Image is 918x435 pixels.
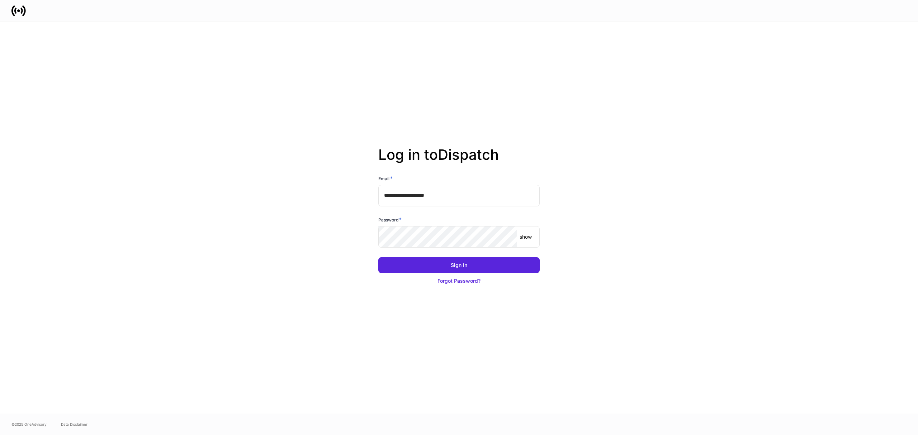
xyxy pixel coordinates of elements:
[61,421,87,427] a: Data Disclaimer
[378,273,540,289] button: Forgot Password?
[378,175,393,182] h6: Email
[378,257,540,273] button: Sign In
[520,233,532,240] p: show
[11,421,47,427] span: © 2025 OneAdvisory
[451,262,467,269] div: Sign In
[437,277,481,285] div: Forgot Password?
[378,216,402,223] h6: Password
[378,146,540,175] h2: Log in to Dispatch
